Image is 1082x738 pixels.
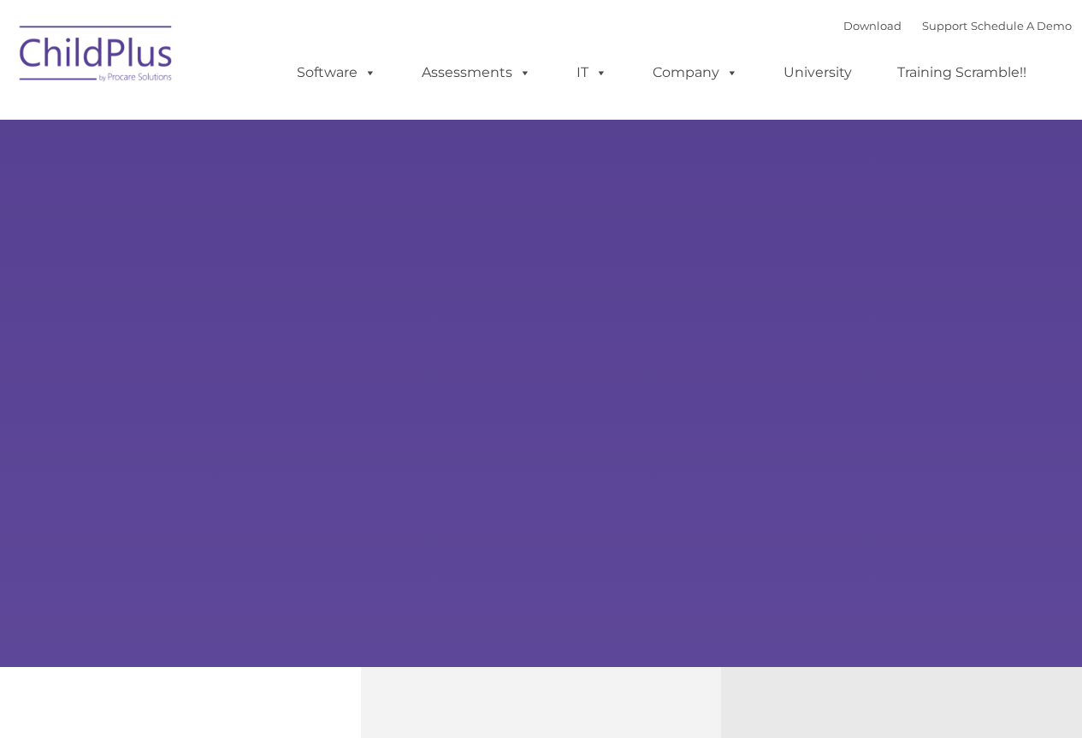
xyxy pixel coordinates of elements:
a: Software [280,56,393,90]
a: Company [636,56,755,90]
a: Assessments [405,56,548,90]
img: ChildPlus by Procare Solutions [11,14,182,99]
font: | [843,19,1072,32]
a: Support [922,19,967,32]
a: IT [559,56,624,90]
a: University [766,56,869,90]
a: Training Scramble!! [880,56,1044,90]
a: Download [843,19,902,32]
a: Schedule A Demo [971,19,1072,32]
